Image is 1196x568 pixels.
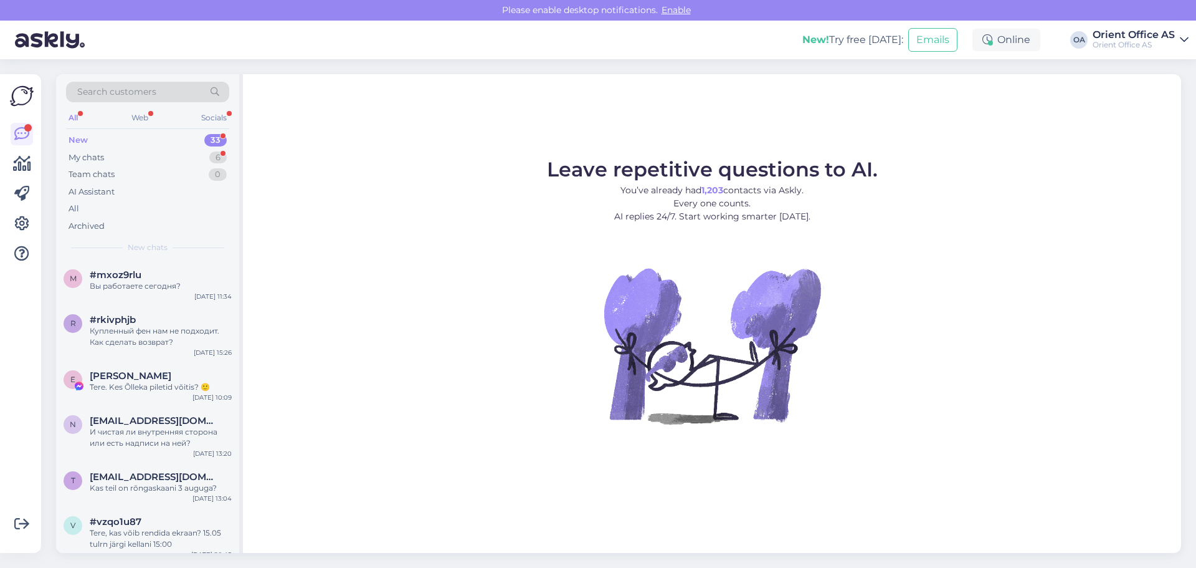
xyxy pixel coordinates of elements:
[69,220,105,233] div: Archived
[802,32,903,47] div: Try free [DATE]:
[972,29,1040,51] div: Online
[90,314,136,325] span: #rkivphjb
[66,110,80,126] div: All
[129,110,151,126] div: Web
[204,134,227,147] div: 33
[209,152,227,164] div: 6
[90,281,232,292] div: Вы работаете сегодня?
[209,168,227,181] div: 0
[90,269,141,281] span: #mxoz9rlu
[90,370,171,382] span: Eva-Maria Virnas
[70,319,76,328] span: r
[600,233,824,458] img: No Chat active
[128,242,168,253] span: New chats
[69,168,115,181] div: Team chats
[547,157,878,181] span: Leave repetitive questions to AI.
[90,471,219,483] span: timakova.katrin@gmail.com
[90,483,232,494] div: Kas teil on rõngaskaani 3 auguga?
[69,203,79,215] div: All
[70,521,75,530] span: v
[192,494,232,503] div: [DATE] 13:04
[1093,30,1189,50] a: Orient Office ASOrient Office AS
[90,527,232,550] div: Tere, kas võib rendida ekraan? 15.05 tulrn järgi kellani 15:00
[547,184,878,223] p: You’ve already had contacts via Askly. Every one counts. AI replies 24/7. Start working smarter [...
[1070,31,1088,49] div: OA
[70,420,76,429] span: n
[193,449,232,458] div: [DATE] 13:20
[70,274,77,283] span: m
[90,426,232,449] div: И чистая ли внутренняя сторона или есть надписи на ней?
[69,152,104,164] div: My chats
[701,185,723,196] b: 1,203
[194,348,232,357] div: [DATE] 15:26
[1093,30,1175,40] div: Orient Office AS
[69,186,115,198] div: AI Assistant
[908,28,957,52] button: Emails
[192,393,232,402] div: [DATE] 10:09
[199,110,229,126] div: Socials
[69,134,88,147] div: New
[70,375,75,384] span: E
[77,85,156,99] span: Search customers
[194,292,232,301] div: [DATE] 11:34
[191,550,232,559] div: [DATE] 20:45
[658,4,695,16] span: Enable
[90,415,219,426] span: natalyamam3@gmail.com
[90,382,232,393] div: Tere. Kes Õlleka piletid võitis? 🙂
[90,516,141,527] span: #vzqo1u87
[10,84,34,108] img: Askly Logo
[90,325,232,348] div: Купленный фен нам не подходит. Как сделать возврат?
[71,476,75,485] span: t
[1093,40,1175,50] div: Orient Office AS
[802,34,829,46] b: New!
